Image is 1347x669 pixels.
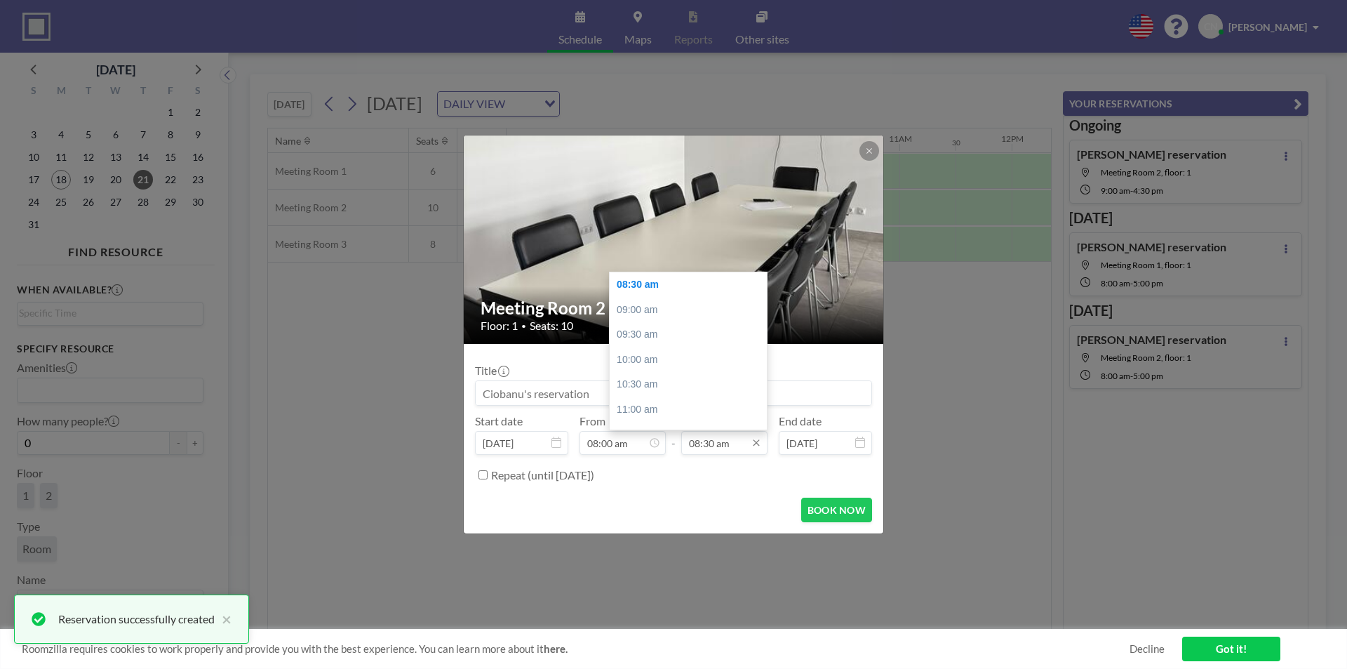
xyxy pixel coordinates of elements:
button: close [215,611,232,628]
label: Repeat (until [DATE]) [491,468,594,482]
div: 09:30 am [610,322,774,347]
div: 08:30 am [610,272,774,298]
a: Got it! [1182,637,1280,661]
label: End date [779,414,822,428]
input: Ciobanu's reservation [476,381,871,405]
label: Title [475,364,508,378]
div: 09:00 am [610,298,774,323]
div: 10:00 am [610,347,774,373]
span: Roomzilla requires cookies to work properly and provide you with the best experience. You can lea... [22,642,1130,656]
label: From [579,414,605,428]
a: here. [544,642,568,655]
div: 11:00 am [610,397,774,423]
div: 10:30 am [610,372,774,397]
h2: Meeting Room 2 [481,298,868,319]
span: • [521,321,526,331]
span: Floor: 1 [481,319,518,333]
span: Seats: 10 [530,319,573,333]
span: - [671,419,676,450]
label: Start date [475,414,523,428]
a: Decline [1130,642,1165,656]
div: Reservation successfully created [58,611,215,628]
div: 11:30 am [610,423,774,448]
button: BOOK NOW [801,498,872,522]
